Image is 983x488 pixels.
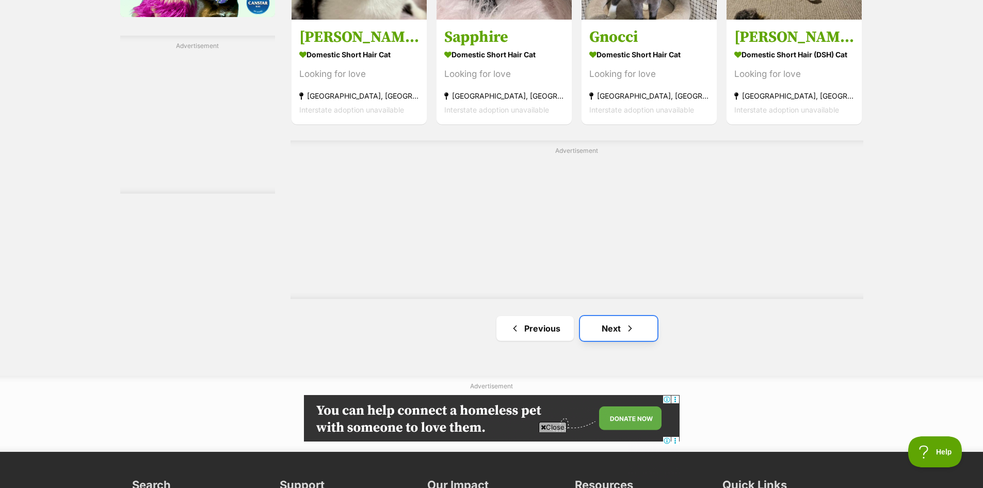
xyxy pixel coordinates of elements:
[304,436,680,483] iframe: Advertisement
[539,422,567,432] span: Close
[444,46,564,61] strong: Domestic Short Hair Cat
[727,19,862,124] a: [PERSON_NAME] Domestic Short Hair (DSH) Cat Looking for love [GEOGRAPHIC_DATA], [GEOGRAPHIC_DATA]...
[299,105,404,114] span: Interstate adoption unavailable
[496,316,574,341] a: Previous page
[589,105,694,114] span: Interstate adoption unavailable
[299,67,419,81] div: Looking for love
[304,395,680,442] iframe: Advertisement
[120,54,275,183] iframe: Advertisement
[291,316,863,341] nav: Pagination
[734,88,854,102] strong: [GEOGRAPHIC_DATA], [GEOGRAPHIC_DATA]
[589,67,709,81] div: Looking for love
[327,160,827,289] iframe: Advertisement
[580,316,657,341] a: Next page
[589,46,709,61] strong: Domestic Short Hair Cat
[589,88,709,102] strong: [GEOGRAPHIC_DATA], [GEOGRAPHIC_DATA]
[444,88,564,102] strong: [GEOGRAPHIC_DATA], [GEOGRAPHIC_DATA]
[589,27,709,46] h3: Gnocci
[291,140,863,299] div: Advertisement
[734,27,854,46] h3: [PERSON_NAME]
[299,27,419,46] h3: [PERSON_NAME]
[444,27,564,46] h3: Sapphire
[734,105,839,114] span: Interstate adoption unavailable
[908,436,962,467] iframe: Help Scout Beacon - Open
[582,19,717,124] a: Gnocci Domestic Short Hair Cat Looking for love [GEOGRAPHIC_DATA], [GEOGRAPHIC_DATA] Interstate a...
[444,67,564,81] div: Looking for love
[437,19,572,124] a: Sapphire Domestic Short Hair Cat Looking for love [GEOGRAPHIC_DATA], [GEOGRAPHIC_DATA] Interstate...
[292,19,427,124] a: [PERSON_NAME] Domestic Short Hair Cat Looking for love [GEOGRAPHIC_DATA], [GEOGRAPHIC_DATA] Inter...
[299,46,419,61] strong: Domestic Short Hair Cat
[734,67,854,81] div: Looking for love
[734,46,854,61] strong: Domestic Short Hair (DSH) Cat
[120,36,275,194] div: Advertisement
[299,88,419,102] strong: [GEOGRAPHIC_DATA], [GEOGRAPHIC_DATA]
[444,105,549,114] span: Interstate adoption unavailable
